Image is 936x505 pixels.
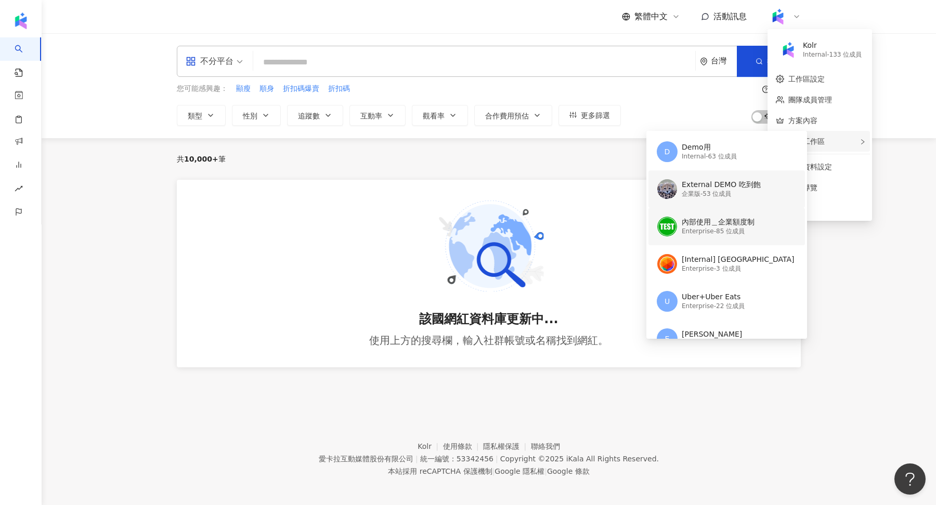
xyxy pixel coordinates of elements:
div: 台灣 [711,57,737,65]
span: | [415,455,418,463]
a: 工作區設定 [788,75,825,83]
span: 順身 [259,84,274,94]
img: unnamed.png [657,217,677,236]
div: External DEMO 吃到飽 [682,180,761,190]
a: 使用條款 [443,442,484,450]
img: logo icon [12,12,29,29]
div: Internal - 63 位成員 [682,152,737,161]
a: search [15,37,35,78]
div: [Internal] [GEOGRAPHIC_DATA] [682,255,795,265]
span: 您可能感興趣： [177,84,228,94]
button: 折扣碼爆賣 [282,83,320,95]
span: question-circle [762,86,770,93]
a: 隱私權保護 [483,442,531,450]
button: 順身 [259,83,275,95]
span: 合作費用預估 [485,112,529,120]
div: Enterprise - 3 位成員 [682,264,795,273]
span: 搜尋 [767,57,782,65]
a: 團隊成員管理 [788,96,832,104]
a: Google 條款 [547,467,590,475]
span: D [665,146,670,157]
button: 性別 [232,105,281,126]
button: 互動率 [349,105,406,126]
div: Enterprise - 22 位成員 [682,302,745,311]
div: Copyright © 2025 All Rights Reserved. [500,455,659,463]
span: 觀看率 [423,112,445,120]
span: 網站導覽 [788,182,864,193]
img: Kolr%20app%20icon%20%281%29.png [778,40,798,60]
span: | [496,455,498,463]
span: 類型 [188,112,202,120]
span: | [492,467,495,475]
span: 更多篩選 [581,111,610,119]
a: 個人資料設定 [788,163,832,171]
div: Demo用 [682,142,737,153]
span: E [665,333,670,344]
span: 活動訊息 [713,11,747,21]
div: Uber+Uber Eats [682,292,745,302]
div: Kolr [803,41,862,51]
div: 統一編號：53342456 [420,455,493,463]
button: 觀看率 [412,105,468,126]
div: 共 筆 [177,155,226,163]
button: 搜尋 [737,46,800,77]
iframe: Help Scout Beacon - Open [894,463,926,495]
span: 繁體中文 [634,11,668,22]
button: 更多篩選 [558,105,621,126]
a: 聯絡我們 [531,442,560,450]
img: Screen%20Shot%202021-07-26%20at%202.59.10%20PM%20copy.png [657,179,677,199]
div: 內部使用＿企業額度制 [682,217,755,228]
span: 本站採用 reCAPTCHA 保護機制 [388,465,589,477]
span: rise [15,178,23,202]
div: 該國網紅資料庫更新中... [369,312,608,327]
img: images.jpeg [657,254,677,274]
span: 互動率 [360,112,382,120]
div: 愛卡拉互動媒體股份有限公司 [319,455,413,463]
span: | [544,467,547,475]
a: 方案內容 [788,116,817,125]
button: 追蹤數 [287,105,343,126]
div: 企業版 - 53 位成員 [682,190,761,198]
span: environment [700,58,708,65]
button: 類型 [177,105,226,126]
img: Kolr%20app%20icon%20%281%29.png [768,7,788,26]
div: [PERSON_NAME] [682,329,742,340]
span: 性別 [243,112,257,120]
span: right [860,139,866,145]
span: 10,000+ [184,155,218,163]
span: 折扣碼 [328,84,350,94]
span: U [665,296,670,307]
div: 使用上方的搜尋欄，輸入社群帳號或名稱找到網紅。 [369,335,608,347]
div: Enterprise - 85 位成員 [682,227,755,236]
div: 不分平台 [186,53,233,70]
span: 折扣碼爆賣 [283,84,319,94]
span: appstore [186,56,196,67]
a: Google 隱私權 [495,467,544,475]
button: 合作費用預估 [474,105,552,126]
span: 顯瘦 [236,84,251,94]
button: 折扣碼 [328,83,350,95]
div: Internal - 133 位成員 [803,50,862,59]
a: iKala [566,455,584,463]
span: 追蹤數 [298,112,320,120]
button: 顯瘦 [236,83,251,95]
img: empty [434,201,544,291]
a: Kolr [418,442,443,450]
